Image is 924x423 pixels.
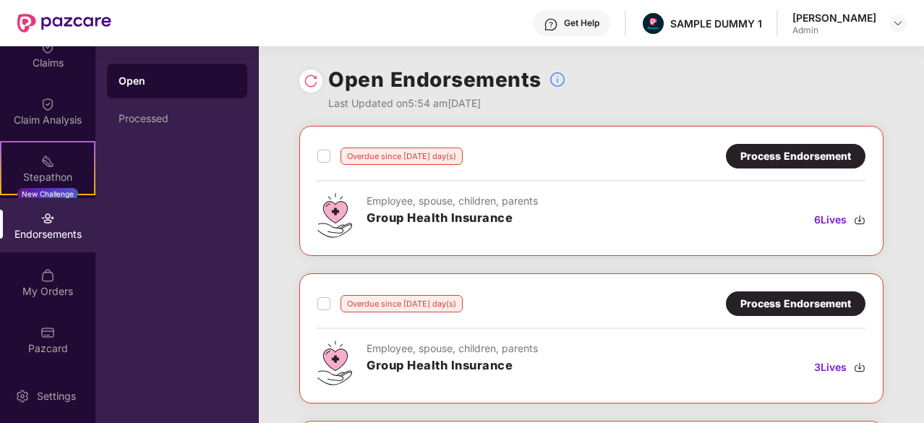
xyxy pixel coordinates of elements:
img: svg+xml;base64,PHN2ZyBpZD0iSW5mb18tXzMyeDMyIiBkYXRhLW5hbWU9IkluZm8gLSAzMngzMiIgeG1sbnM9Imh0dHA6Ly... [549,71,566,88]
img: svg+xml;base64,PHN2ZyBpZD0iRHJvcGRvd24tMzJ4MzIiIHhtbG5zPSJodHRwOi8vd3d3LnczLm9yZy8yMDAwL3N2ZyIgd2... [892,17,904,29]
img: svg+xml;base64,PHN2ZyB4bWxucz0iaHR0cDovL3d3dy53My5vcmcvMjAwMC9zdmciIHdpZHRoPSI0Ny43MTQiIGhlaWdodD... [317,341,352,385]
img: svg+xml;base64,PHN2ZyBpZD0iU2V0dGluZy0yMHgyMCIgeG1sbnM9Imh0dHA6Ly93d3cudzMub3JnLzIwMDAvc3ZnIiB3aW... [15,389,30,403]
img: svg+xml;base64,PHN2ZyBpZD0iQ2xhaW0iIHhtbG5zPSJodHRwOi8vd3d3LnczLm9yZy8yMDAwL3N2ZyIgd2lkdGg9IjIwIi... [40,97,55,111]
div: New Challenge [17,188,78,200]
img: svg+xml;base64,PHN2ZyBpZD0iQ2xhaW0iIHhtbG5zPSJodHRwOi8vd3d3LnczLm9yZy8yMDAwL3N2ZyIgd2lkdGg9IjIwIi... [40,40,55,54]
div: Process Endorsement [740,296,851,312]
div: Open [119,74,236,88]
div: Overdue since [DATE] day(s) [341,295,463,312]
div: [PERSON_NAME] [792,11,876,25]
div: Last Updated on 5:54 am[DATE] [328,95,566,111]
span: 6 Lives [814,212,847,228]
img: svg+xml;base64,PHN2ZyBpZD0iRG93bmxvYWQtMzJ4MzIiIHhtbG5zPSJodHRwOi8vd3d3LnczLm9yZy8yMDAwL3N2ZyIgd2... [854,362,865,373]
div: Get Help [564,17,599,29]
img: Pazcare_Alternative_logo-01-01.png [643,13,664,34]
div: Employee, spouse, children, parents [367,193,538,209]
img: svg+xml;base64,PHN2ZyBpZD0iRW5kb3JzZW1lbnRzIiB4bWxucz0iaHR0cDovL3d3dy53My5vcmcvMjAwMC9zdmciIHdpZH... [40,211,55,226]
h1: Open Endorsements [328,64,542,95]
div: SAMPLE DUMMY 1 [670,17,762,30]
img: svg+xml;base64,PHN2ZyBpZD0iUmVsb2FkLTMyeDMyIiB4bWxucz0iaHR0cDovL3d3dy53My5vcmcvMjAwMC9zdmciIHdpZH... [304,74,318,88]
img: New Pazcare Logo [17,14,111,33]
img: svg+xml;base64,PHN2ZyBpZD0iSGVscC0zMngzMiIgeG1sbnM9Imh0dHA6Ly93d3cudzMub3JnLzIwMDAvc3ZnIiB3aWR0aD... [544,17,558,32]
img: svg+xml;base64,PHN2ZyBpZD0iRG93bmxvYWQtMzJ4MzIiIHhtbG5zPSJodHRwOi8vd3d3LnczLm9yZy8yMDAwL3N2ZyIgd2... [854,214,865,226]
span: 3 Lives [814,359,847,375]
img: svg+xml;base64,PHN2ZyB4bWxucz0iaHR0cDovL3d3dy53My5vcmcvMjAwMC9zdmciIHdpZHRoPSI0Ny43MTQiIGhlaWdodD... [317,193,352,238]
div: Settings [33,389,80,403]
h3: Group Health Insurance [367,356,538,375]
div: Employee, spouse, children, parents [367,341,538,356]
h3: Group Health Insurance [367,209,538,228]
div: Process Endorsement [740,148,851,164]
img: svg+xml;base64,PHN2ZyB4bWxucz0iaHR0cDovL3d3dy53My5vcmcvMjAwMC9zdmciIHdpZHRoPSIyMSIgaGVpZ2h0PSIyMC... [40,154,55,168]
div: Admin [792,25,876,36]
div: Overdue since [DATE] day(s) [341,148,463,165]
div: Processed [119,113,236,124]
img: svg+xml;base64,PHN2ZyBpZD0iUGF6Y2FyZCIgeG1sbnM9Imh0dHA6Ly93d3cudzMub3JnLzIwMDAvc3ZnIiB3aWR0aD0iMj... [40,325,55,340]
img: svg+xml;base64,PHN2ZyBpZD0iTXlfT3JkZXJzIiBkYXRhLW5hbWU9Ik15IE9yZGVycyIgeG1sbnM9Imh0dHA6Ly93d3cudz... [40,268,55,283]
div: Stepathon [1,170,94,184]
